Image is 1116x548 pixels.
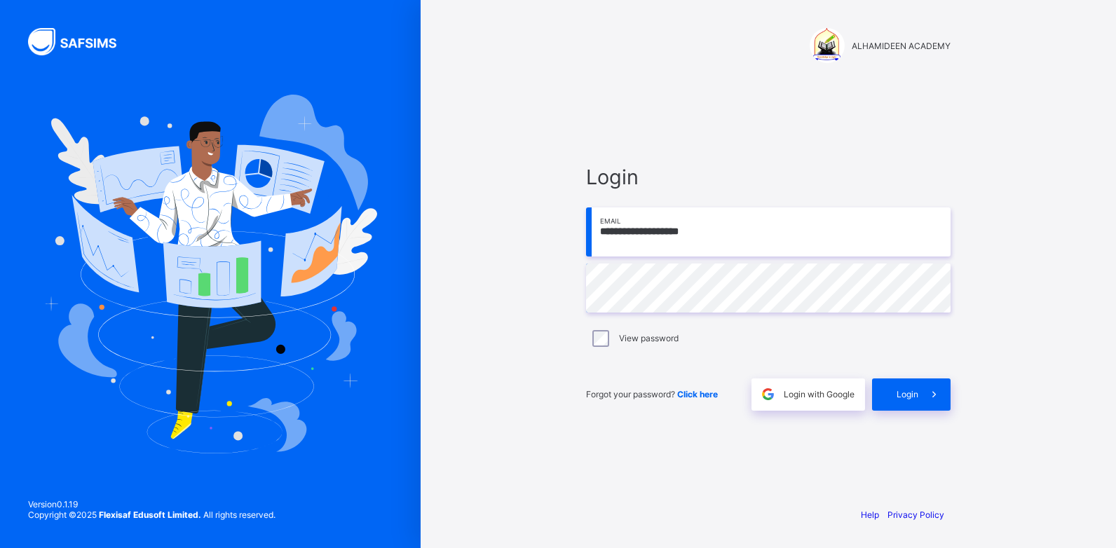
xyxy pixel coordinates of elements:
span: Login [897,389,918,399]
span: Copyright © 2025 All rights reserved. [28,509,275,520]
label: View password [619,333,679,343]
span: Forgot your password? [586,389,718,399]
a: Click here [677,389,718,399]
a: Privacy Policy [887,509,944,520]
span: Version 0.1.19 [28,499,275,509]
span: Login [586,165,951,189]
span: Login with Google [784,389,855,399]
img: Hero Image [43,95,377,453]
img: SAFSIMS Logo [28,28,133,55]
span: ALHAMIDEEN ACADEMY [852,41,951,51]
strong: Flexisaf Edusoft Limited. [99,509,201,520]
a: Help [861,509,879,520]
img: google.396cfc9801f0270233282035f929180a.svg [760,386,776,402]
